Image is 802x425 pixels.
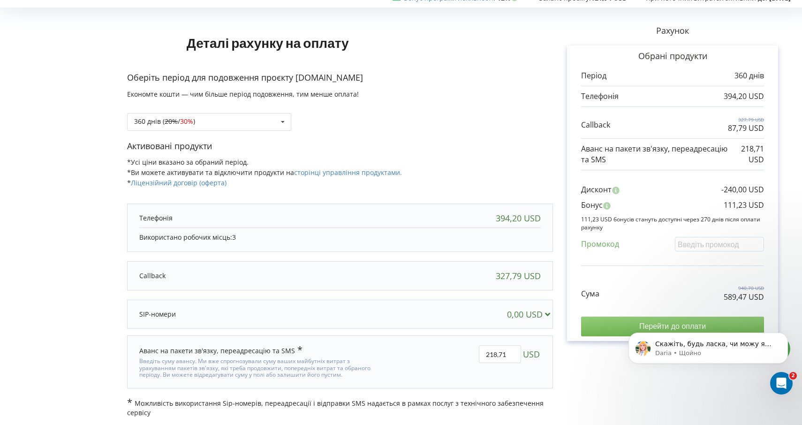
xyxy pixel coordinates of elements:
[728,116,764,123] p: 327,79 USD
[139,271,166,281] p: Callback
[581,91,619,102] p: Телефонія
[139,233,541,242] p: Використано робочих місць:
[127,398,553,417] p: Можливість використання Sip-номерів, переадресації і відправки SMS надається в рамках послуг з те...
[581,215,764,231] p: 111,23 USD бонусів стануть доступні через 270 днів після оплати рахунку
[523,345,540,363] span: USD
[134,118,195,125] div: 360 днів ( / )
[127,168,402,177] span: *Ви можете активувати та відключити продукти на
[770,372,793,395] iframe: Intercom live chat
[581,288,599,299] p: Сума
[581,70,606,81] p: Період
[127,72,553,84] p: Оберіть період для подовження проєкту [DOMAIN_NAME]
[724,200,764,211] p: 111,23 USD
[496,213,541,223] div: 394,20 USD
[724,285,764,291] p: 940,70 USD
[139,310,176,319] p: SIP-номери
[614,313,802,400] iframe: Intercom notifications повідомлення
[581,120,610,130] p: Callback
[728,123,764,134] p: 87,79 USD
[581,184,612,195] p: Дисконт
[734,70,764,81] p: 360 днів
[789,372,797,379] span: 2
[581,239,619,250] p: Промокод
[165,117,178,126] s: 20%
[131,178,227,187] a: Ліцензійний договір (оферта)
[553,25,792,37] p: Рахунок
[724,292,764,303] p: 589,47 USD
[294,168,402,177] a: сторінці управління продуктами.
[496,271,541,281] div: 327,79 USD
[127,90,359,99] span: Економте кошти — чим більше період подовження, тим менше оплата!
[180,117,193,126] span: 30%
[127,140,553,152] p: Активовані продукти
[581,317,764,336] input: Перейти до оплати
[724,91,764,102] p: 394,20 USD
[139,356,385,378] div: Введіть суму авансу. Ми вже спрогнозували суму ваших майбутніх витрат з урахуванням пакетів зв'яз...
[139,213,173,223] p: Телефонія
[729,144,764,165] p: 218,71 USD
[581,50,764,62] p: Обрані продукти
[581,200,603,211] p: Бонус
[127,20,408,65] h1: Деталі рахунку на оплату
[581,144,729,165] p: Аванс на пакети зв'язку, переадресацію та SMS
[232,233,236,242] span: 3
[127,158,249,167] span: *Усі ціни вказано за обраний період.
[721,184,764,195] p: -240,00 USD
[675,237,764,251] input: Введіть промокод
[139,345,303,356] div: Аванс на пакети зв'язку, переадресацію та SMS
[507,310,554,319] div: 0,00 USD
